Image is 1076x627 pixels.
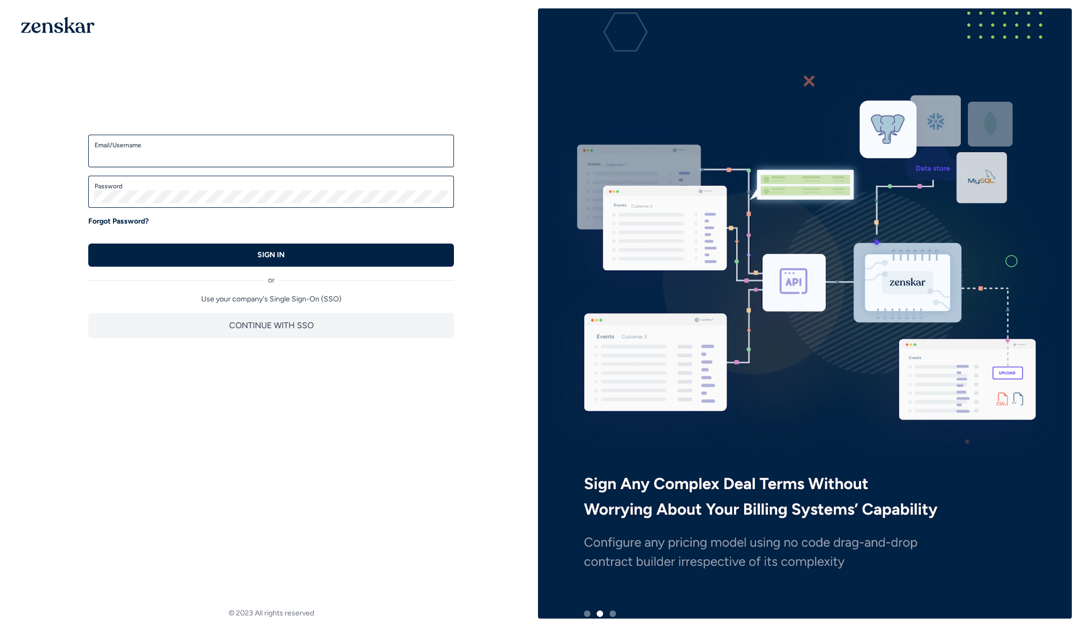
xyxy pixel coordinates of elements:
[95,182,448,190] label: Password
[88,244,454,267] button: SIGN IN
[88,294,454,305] p: Use your company's Single Sign-On (SSO)
[21,17,95,33] img: 1OGAJ2xQqyY4LXKgY66KYq0eOWRCkrZdAb3gUhuVAqdWPZE9SRJmCz+oDMSn4zDLXe31Ii730ItAGKgCKgCCgCikA4Av8PJUP...
[88,313,454,338] button: CONTINUE WITH SSO
[88,216,149,227] a: Forgot Password?
[257,250,285,260] p: SIGN IN
[95,141,448,149] label: Email/Username
[4,608,538,619] footer: © 2023 All rights reserved
[88,267,454,286] div: or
